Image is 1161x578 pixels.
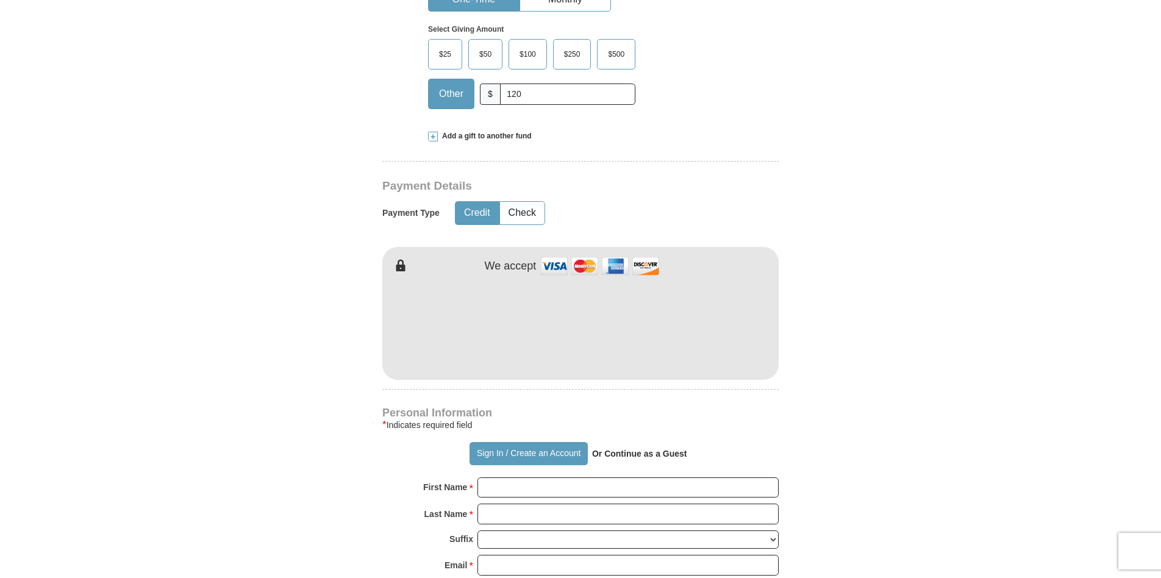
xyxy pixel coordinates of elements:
span: $50 [473,45,498,63]
strong: Suffix [449,530,473,548]
img: credit cards accepted [539,253,661,279]
button: Check [500,202,545,224]
h4: We accept [485,260,537,273]
span: $ [480,84,501,105]
button: Sign In / Create an Account [470,442,587,465]
strong: Or Continue as a Guest [592,449,687,458]
span: $500 [602,45,631,63]
span: $25 [433,45,457,63]
h5: Payment Type [382,208,440,218]
strong: Email [445,557,467,574]
h4: Personal Information [382,408,779,418]
strong: Select Giving Amount [428,25,504,34]
button: Credit [455,202,499,224]
strong: Last Name [424,505,468,523]
span: $250 [558,45,587,63]
strong: First Name [423,479,467,496]
h3: Payment Details [382,179,693,193]
div: Indicates required field [382,418,779,432]
span: $100 [513,45,542,63]
input: Other Amount [500,84,635,105]
span: Other [433,85,470,103]
span: Add a gift to another fund [438,131,532,141]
